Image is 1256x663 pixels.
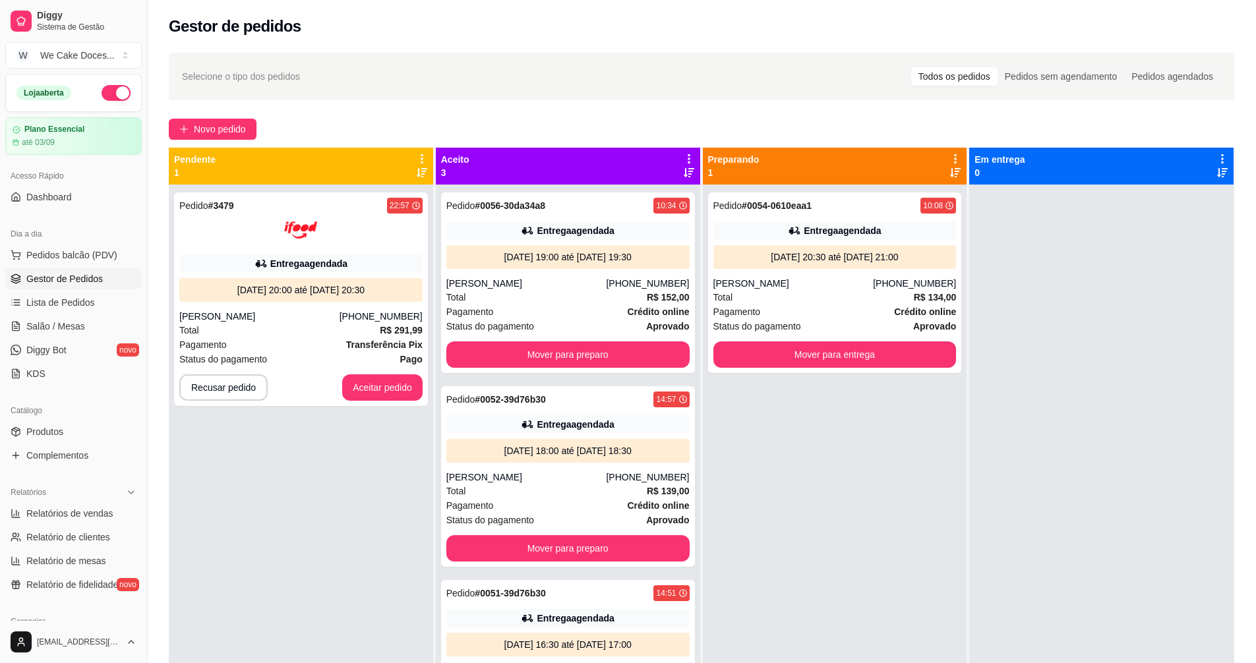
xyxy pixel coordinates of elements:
[446,471,607,484] div: [PERSON_NAME]
[804,224,881,237] div: Entrega agendada
[713,290,733,304] span: Total
[340,310,423,323] div: [PHONE_NUMBER]
[894,306,956,317] strong: Crédito online
[646,515,689,525] strong: aprovado
[446,394,475,405] span: Pedido
[182,69,300,84] span: Selecione o tipo dos pedidos
[5,292,142,313] a: Lista de Pedidos
[713,304,761,319] span: Pagamento
[446,484,466,498] span: Total
[26,343,67,357] span: Diggy Bot
[5,574,142,595] a: Relatório de fidelidadenovo
[719,250,951,264] div: [DATE] 20:30 até [DATE] 21:00
[346,339,423,350] strong: Transferência Pix
[913,321,956,331] strong: aprovado
[446,319,534,333] span: Status do pagamento
[647,292,690,303] strong: R$ 152,00
[5,611,142,632] div: Gerenciar
[11,487,46,498] span: Relatórios
[537,418,614,431] div: Entrega agendada
[16,86,71,100] div: Loja aberta
[5,42,142,69] button: Select a team
[179,200,208,211] span: Pedido
[16,49,30,62] span: W
[627,306,689,317] strong: Crédito online
[26,272,103,285] span: Gestor de Pedidos
[475,200,545,211] strong: # 0056-30da34a8
[656,394,676,405] div: 14:57
[284,214,317,246] img: ifood
[606,277,689,290] div: [PHONE_NUMBER]
[270,257,347,270] div: Entrega agendada
[37,22,136,32] span: Sistema de Gestão
[5,223,142,245] div: Dia a dia
[24,125,84,134] article: Plano Essencial
[656,588,676,598] div: 14:51
[914,292,957,303] strong: R$ 134,00
[185,283,417,297] div: [DATE] 20:00 até [DATE] 20:30
[5,187,142,208] a: Dashboard
[40,49,115,62] div: We Cake Doces ...
[194,122,246,136] span: Novo pedido
[452,638,684,651] div: [DATE] 16:30 até [DATE] 17:00
[708,153,760,166] p: Preparando
[179,323,199,337] span: Total
[441,166,469,179] p: 3
[974,166,1025,179] p: 0
[713,200,742,211] span: Pedido
[5,400,142,421] div: Catálogo
[26,554,106,567] span: Relatório de mesas
[475,394,545,405] strong: # 0052-39d76b30
[26,449,88,462] span: Complementos
[446,513,534,527] span: Status do pagamento
[446,588,475,598] span: Pedido
[5,421,142,442] a: Produtos
[742,200,812,211] strong: # 0054-0610eaa1
[174,166,216,179] p: 1
[537,612,614,625] div: Entrega agendada
[5,117,142,155] a: Plano Essencialaté 03/09
[606,471,689,484] div: [PHONE_NUMBER]
[26,367,45,380] span: KDS
[22,137,55,148] article: até 03/09
[446,535,690,562] button: Mover para preparo
[446,304,494,319] span: Pagamento
[452,250,684,264] div: [DATE] 19:00 até [DATE] 19:30
[911,67,998,86] div: Todos os pedidos
[26,507,113,520] span: Relatórios de vendas
[26,248,117,262] span: Pedidos balcão (PDV)
[5,165,142,187] div: Acesso Rápido
[179,374,268,401] button: Recusar pedido
[998,67,1124,86] div: Pedidos sem agendamento
[446,277,607,290] div: [PERSON_NAME]
[452,444,684,457] div: [DATE] 18:00 até [DATE] 18:30
[441,153,469,166] p: Aceito
[713,341,957,368] button: Mover para entrega
[646,321,689,331] strong: aprovado
[26,531,110,544] span: Relatório de clientes
[5,5,142,37] a: DiggySistema de Gestão
[380,325,423,335] strong: R$ 291,99
[342,374,423,401] button: Aceitar pedido
[475,588,545,598] strong: # 0051-39d76b30
[37,637,121,647] span: [EMAIL_ADDRESS][DOMAIN_NAME]
[5,527,142,548] a: Relatório de clientes
[26,190,72,204] span: Dashboard
[647,486,690,496] strong: R$ 139,00
[5,550,142,571] a: Relatório de mesas
[708,166,760,179] p: 1
[179,310,340,323] div: [PERSON_NAME]
[5,363,142,384] a: KDS
[446,290,466,304] span: Total
[179,125,189,134] span: plus
[5,268,142,289] a: Gestor de Pedidos
[390,200,409,211] div: 22:57
[169,16,301,37] h2: Gestor de pedidos
[5,339,142,360] a: Diggy Botnovo
[873,277,956,290] div: [PHONE_NUMBER]
[169,119,256,140] button: Novo pedido
[208,200,234,211] strong: # 3479
[5,503,142,524] a: Relatórios de vendas
[627,500,689,511] strong: Crédito online
[5,445,142,466] a: Complementos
